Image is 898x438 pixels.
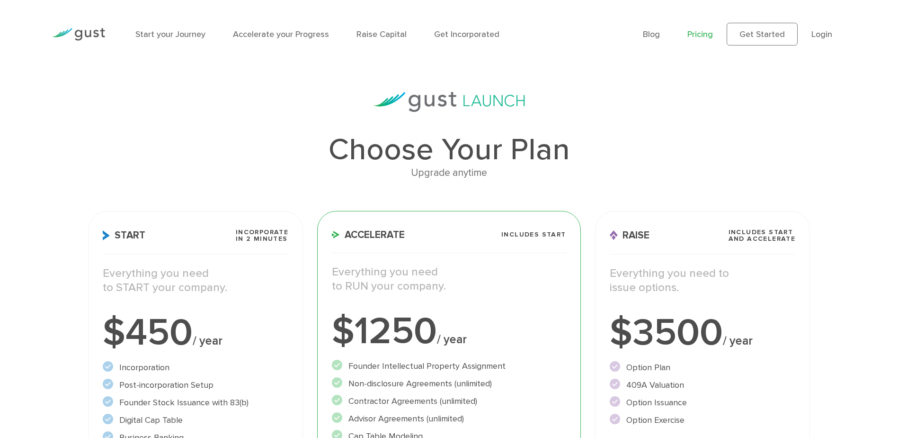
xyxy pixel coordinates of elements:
[103,379,289,392] li: Post-incorporation Setup
[332,265,566,293] p: Everything you need to RUN your company.
[103,414,289,427] li: Digital Cap Table
[727,23,798,46] a: Get Started
[501,231,566,238] span: Includes START
[610,414,796,427] li: Option Exercise
[135,29,205,39] a: Start your Journey
[643,29,660,39] a: Blog
[103,266,289,295] p: Everything you need to START your company.
[332,395,566,408] li: Contractor Agreements (unlimited)
[332,312,566,350] div: $1250
[610,361,796,374] li: Option Plan
[373,92,525,112] img: gust-launch-logos.svg
[356,29,407,39] a: Raise Capital
[103,361,289,374] li: Incorporation
[103,230,145,240] span: Start
[610,396,796,409] li: Option Issuance
[723,334,753,348] span: / year
[729,229,796,242] span: Includes START and ACCELERATE
[332,231,340,238] img: Accelerate Icon
[687,29,713,39] a: Pricing
[88,135,810,165] h1: Choose Your Plan
[332,412,566,425] li: Advisor Agreements (unlimited)
[610,230,618,240] img: Raise Icon
[437,332,467,347] span: / year
[332,230,405,240] span: Accelerate
[236,229,288,242] span: Incorporate in 2 Minutes
[610,230,649,240] span: Raise
[434,29,499,39] a: Get Incorporated
[610,266,796,295] p: Everything you need to issue options.
[52,28,105,41] img: Gust Logo
[103,230,110,240] img: Start Icon X2
[610,379,796,392] li: 409A Valuation
[610,314,796,352] div: $3500
[811,29,832,39] a: Login
[88,165,810,181] div: Upgrade anytime
[332,360,566,373] li: Founder Intellectual Property Assignment
[193,334,222,348] span: / year
[103,314,289,352] div: $450
[103,396,289,409] li: Founder Stock Issuance with 83(b)
[233,29,329,39] a: Accelerate your Progress
[332,377,566,390] li: Non-disclosure Agreements (unlimited)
